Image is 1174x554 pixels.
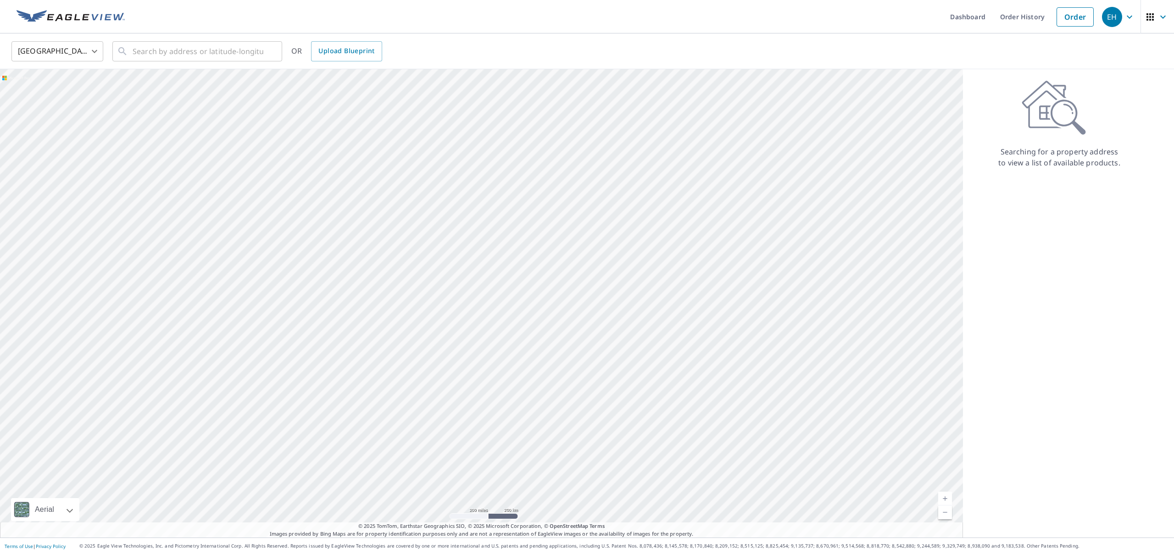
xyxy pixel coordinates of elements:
div: Aerial [11,498,79,521]
p: Searching for a property address to view a list of available products. [998,146,1121,168]
span: © 2025 TomTom, Earthstar Geographics SIO, © 2025 Microsoft Corporation, © [358,522,605,530]
span: Upload Blueprint [318,45,374,57]
div: EH [1102,7,1122,27]
div: Aerial [32,498,57,521]
a: Current Level 5, Zoom In [938,492,952,505]
a: Privacy Policy [36,543,66,549]
div: [GEOGRAPHIC_DATA] [11,38,103,64]
a: OpenStreetMap [550,522,588,529]
a: Upload Blueprint [311,41,382,61]
a: Terms of Use [5,543,33,549]
p: | [5,543,66,549]
a: Terms [590,522,605,529]
img: EV Logo [17,10,125,24]
a: Order [1057,7,1094,27]
input: Search by address or latitude-longitude [133,38,263,64]
a: Current Level 5, Zoom Out [938,505,952,519]
div: OR [291,41,382,61]
p: © 2025 Eagle View Technologies, Inc. and Pictometry International Corp. All Rights Reserved. Repo... [79,543,1169,549]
